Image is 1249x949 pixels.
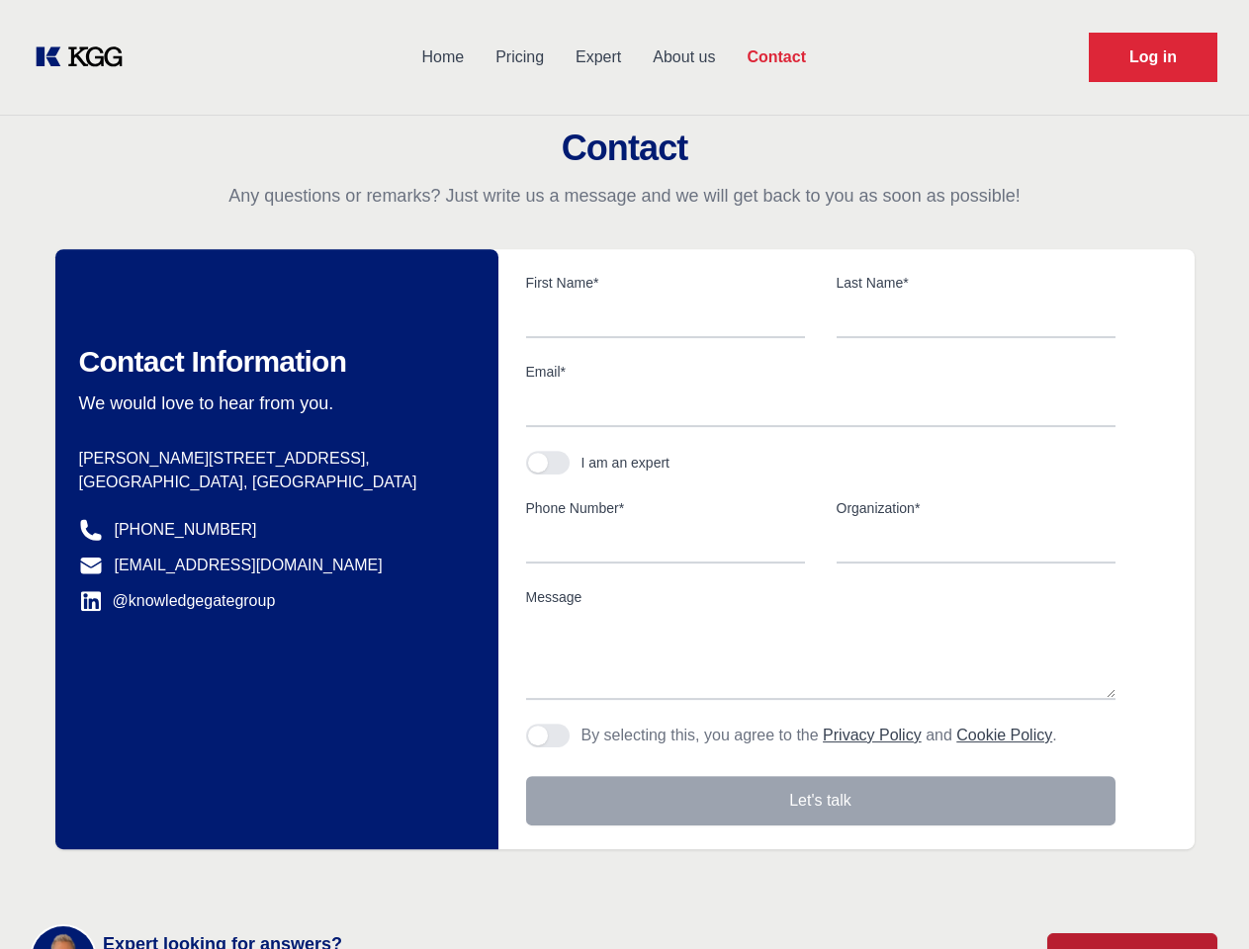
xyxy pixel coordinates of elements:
label: Last Name* [837,273,1115,293]
a: Contact [731,32,822,83]
a: Home [405,32,480,83]
p: [GEOGRAPHIC_DATA], [GEOGRAPHIC_DATA] [79,471,467,494]
a: About us [637,32,731,83]
p: Any questions or remarks? Just write us a message and we will get back to you as soon as possible! [24,184,1225,208]
h2: Contact [24,129,1225,168]
label: Organization* [837,498,1115,518]
a: [EMAIL_ADDRESS][DOMAIN_NAME] [115,554,383,577]
label: First Name* [526,273,805,293]
button: Let's talk [526,776,1115,825]
a: @knowledgegategroup [79,589,276,613]
a: [PHONE_NUMBER] [115,518,257,542]
label: Email* [526,362,1115,382]
p: [PERSON_NAME][STREET_ADDRESS], [79,447,467,471]
p: By selecting this, you agree to the and . [581,724,1057,747]
iframe: Chat Widget [1150,854,1249,949]
h2: Contact Information [79,344,467,380]
a: Privacy Policy [823,727,922,743]
a: Pricing [480,32,560,83]
a: KOL Knowledge Platform: Talk to Key External Experts (KEE) [32,42,138,73]
label: Phone Number* [526,498,805,518]
div: I am an expert [581,453,670,473]
a: Cookie Policy [956,727,1052,743]
label: Message [526,587,1115,607]
a: Request Demo [1089,33,1217,82]
a: Expert [560,32,637,83]
p: We would love to hear from you. [79,391,467,415]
